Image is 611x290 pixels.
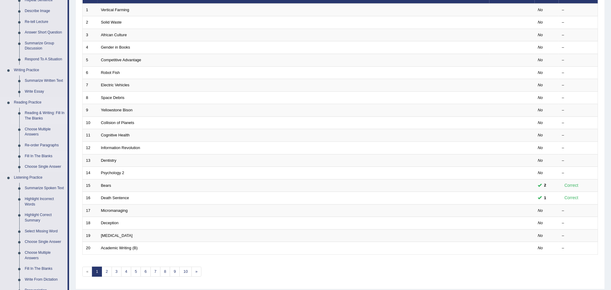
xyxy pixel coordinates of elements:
td: 19 [83,229,98,242]
div: – [562,208,595,214]
em: No [538,83,543,87]
div: – [562,32,595,38]
div: – [562,220,595,226]
span: You can still take this question [542,195,549,201]
em: No [538,170,543,175]
em: No [538,208,543,213]
td: 2 [83,16,98,29]
td: 11 [83,129,98,142]
a: Re-order Paragraphs [22,140,68,151]
a: Summarize Spoken Text [22,183,68,194]
div: – [562,57,595,63]
em: No [538,233,543,238]
a: Choose Single Answer [22,237,68,247]
td: 16 [83,192,98,205]
a: Highlight Correct Summary [22,210,68,226]
div: Correct [562,182,581,189]
div: – [562,95,595,101]
a: 10 [179,267,192,277]
td: 15 [83,179,98,192]
a: 2 [102,267,112,277]
em: No [538,145,543,150]
div: Correct [562,194,581,201]
em: No [538,58,543,62]
a: Write Essay [22,86,68,97]
a: Micromanaging [101,208,128,213]
a: Fill In The Blanks [22,151,68,162]
a: Choose Multiple Answers [22,124,68,140]
a: Highlight Incorrect Words [22,194,68,210]
a: Electric Vehicles [101,83,130,87]
em: No [538,70,543,75]
a: [MEDICAL_DATA] [101,233,133,238]
a: Competitive Advantage [101,58,141,62]
div: – [562,245,595,251]
div: – [562,120,595,126]
em: No [538,33,543,37]
td: 12 [83,142,98,154]
a: 1 [92,267,102,277]
a: Choose Multiple Answers [22,247,68,263]
a: Reading & Writing: Fill In The Blanks [22,108,68,124]
em: No [538,95,543,100]
td: 1 [83,4,98,16]
em: No [538,120,543,125]
em: No [538,45,543,49]
td: 10 [83,116,98,129]
a: Space Debris [101,95,125,100]
td: 13 [83,154,98,167]
a: 8 [160,267,170,277]
a: Respond To A Situation [22,54,68,65]
div: – [562,20,595,25]
a: Vertical Farming [101,8,129,12]
a: » [192,267,201,277]
a: 6 [141,267,150,277]
a: Dentistry [101,158,116,163]
a: Gender in Books [101,45,130,49]
a: 3 [112,267,122,277]
a: Listening Practice [11,172,68,183]
div: – [562,107,595,113]
a: Robot Fish [101,70,120,75]
a: 7 [150,267,160,277]
a: Bears [101,183,111,188]
a: Summarize Written Text [22,75,68,86]
a: Reading Practice [11,97,68,108]
span: You can still take this question [542,182,549,189]
em: No [538,108,543,112]
td: 14 [83,167,98,180]
a: Summarize Group Discussion [22,38,68,54]
a: African Culture [101,33,127,37]
em: No [538,20,543,24]
a: Fill In The Blanks [22,263,68,274]
td: 7 [83,79,98,92]
td: 20 [83,242,98,255]
span: « [82,267,92,277]
div: – [562,132,595,138]
a: Writing Practice [11,65,68,76]
td: 3 [83,29,98,41]
a: Describe Image [22,6,68,17]
div: – [562,170,595,176]
div: – [562,158,595,164]
td: 8 [83,91,98,104]
a: 9 [170,267,180,277]
em: No [538,8,543,12]
div: – [562,233,595,239]
a: Death Sentence [101,196,129,200]
a: Deception [101,221,119,225]
td: 5 [83,54,98,67]
a: Cognitive Health [101,133,130,137]
a: Academic Writing (B) [101,246,138,250]
td: 4 [83,41,98,54]
div: – [562,7,595,13]
a: Yellowstone Bison [101,108,133,112]
div: – [562,70,595,76]
a: Collision of Planets [101,120,135,125]
em: No [538,133,543,137]
em: No [538,246,543,250]
td: 17 [83,204,98,217]
em: No [538,221,543,225]
td: 6 [83,66,98,79]
em: No [538,158,543,163]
